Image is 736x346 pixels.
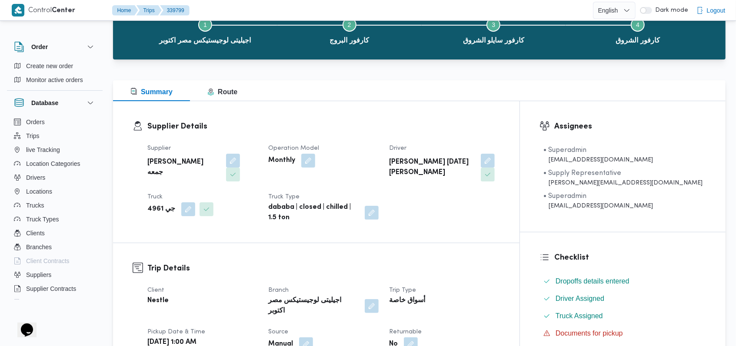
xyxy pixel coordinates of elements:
[268,287,289,293] span: Branch
[389,329,422,335] span: Returnable
[543,178,703,188] div: [PERSON_NAME][EMAIL_ADDRESS][DOMAIN_NAME]
[31,98,58,108] h3: Database
[133,7,277,53] button: اجيليتى لوجيستيكس مصر اكتوبر
[10,59,99,73] button: Create new order
[540,274,706,288] button: Dropoffs details entered
[9,311,37,337] iframe: chat widget
[147,204,175,214] b: جي 4961
[147,329,205,335] span: Pickup date & time
[543,145,653,155] div: • Superadmin
[14,42,96,52] button: Order
[112,5,138,16] button: Home
[26,283,76,294] span: Supplier Contracts
[203,21,207,28] span: 1
[566,7,710,53] button: كارفور الشروق
[147,287,164,293] span: Client
[10,185,99,198] button: Locations
[14,98,96,108] button: Database
[10,268,99,282] button: Suppliers
[7,115,103,303] div: Database
[543,191,653,201] div: • Superadmin
[26,75,83,85] span: Monitor active orders
[10,282,99,296] button: Supplier Contracts
[268,202,359,223] b: dababa | closed | chilled | 1.5 ton
[207,88,237,96] span: Route
[26,131,40,141] span: Trips
[330,35,369,46] span: كارفور البروج
[389,157,475,178] b: [PERSON_NAME] [DATE][PERSON_NAME]
[7,59,103,90] div: Order
[277,7,422,53] button: كارفور البروج
[26,214,59,224] span: Truck Types
[268,145,319,151] span: Operation Model
[540,309,706,323] button: Truck Assigned
[543,191,653,211] span: • Superadmin mostafa.elrouby@illa.com.eg
[492,21,495,28] span: 3
[693,2,729,19] button: Logout
[707,5,726,16] span: Logout
[26,228,45,238] span: Clients
[26,172,45,183] span: Drivers
[554,252,706,264] h3: Checklist
[556,293,604,304] span: Driver Assigned
[160,5,190,16] button: 339799
[147,157,220,178] b: [PERSON_NAME] جمعه
[616,35,659,46] span: كارفور الشروق
[10,157,99,171] button: Location Categories
[636,21,639,28] span: 4
[389,287,416,293] span: Trip Type
[422,7,566,53] button: كارفور سايلو الشروق
[389,296,425,306] b: أسواق خاصة
[556,295,604,302] span: Driver Assigned
[556,330,623,337] span: Documents for pickup
[268,329,288,335] span: Source
[652,7,689,14] span: Dark mode
[348,21,351,28] span: 2
[26,242,52,252] span: Branches
[10,171,99,185] button: Drivers
[556,277,629,285] span: Dropoffs details entered
[389,145,406,151] span: Driver
[543,155,653,165] div: [EMAIL_ADDRESS][DOMAIN_NAME]
[554,121,706,132] h3: Assignees
[26,297,48,308] span: Devices
[556,276,629,287] span: Dropoffs details entered
[26,200,44,211] span: Trucks
[543,168,703,178] div: • Supply Representative
[147,263,500,274] h3: Trip Details
[543,201,653,211] div: [EMAIL_ADDRESS][DOMAIN_NAME]
[26,270,51,280] span: Suppliers
[543,145,653,165] span: • Superadmin karim.ragab@illa.com.eg
[10,212,99,226] button: Truck Types
[10,226,99,240] button: Clients
[540,292,706,306] button: Driver Assigned
[10,143,99,157] button: live Tracking
[463,35,524,46] span: كارفور سايلو الشروق
[130,88,173,96] span: Summary
[137,5,162,16] button: Trips
[10,198,99,212] button: Trucks
[26,158,80,169] span: Location Categories
[10,296,99,310] button: Devices
[159,35,251,46] span: اجيليتى لوجيستيكس مصر اكتوبر
[556,311,603,321] span: Truck Assigned
[31,42,48,52] h3: Order
[556,312,603,320] span: Truck Assigned
[12,4,24,16] img: X8yXhbKr1z7QwAAAABJRU5ErkJggg==
[543,168,703,188] span: • Supply Representative mohamed.sabry@illa.com.eg
[10,240,99,254] button: Branches
[268,296,359,316] b: اجيليتى لوجيستيكس مصر اكتوبر
[268,155,295,166] b: Monthly
[556,328,623,339] span: Documents for pickup
[26,145,60,155] span: live Tracking
[147,121,500,132] h3: Supplier Details
[10,129,99,143] button: Trips
[147,145,171,151] span: Supplier
[10,115,99,129] button: Orders
[147,194,163,200] span: Truck
[26,186,52,197] span: Locations
[540,326,706,340] button: Documents for pickup
[10,254,99,268] button: Client Contracts
[268,194,300,200] span: Truck Type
